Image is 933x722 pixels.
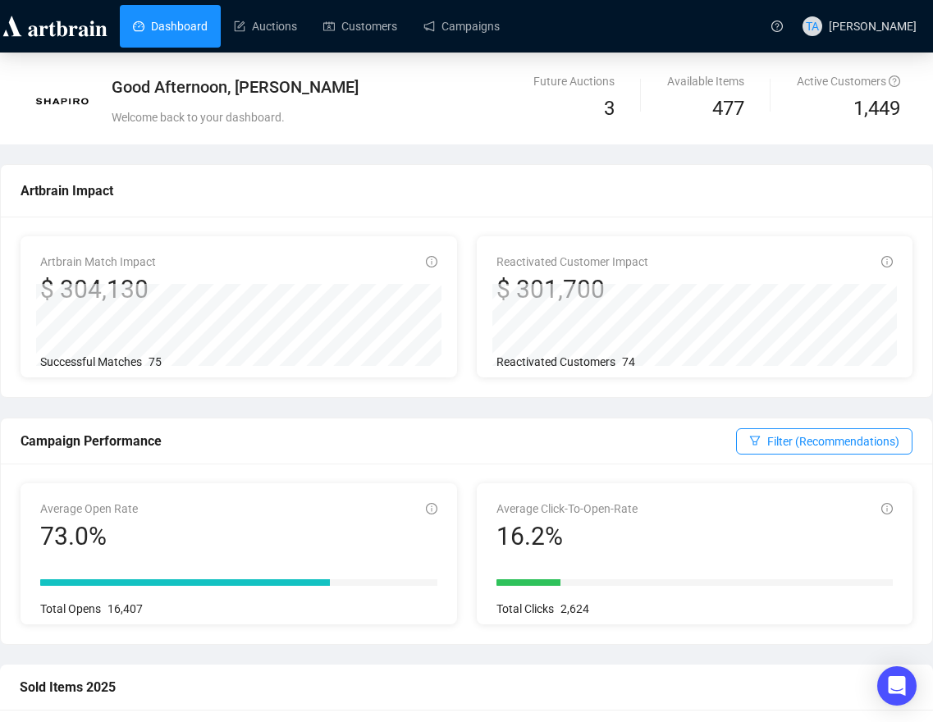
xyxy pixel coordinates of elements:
[829,20,917,33] span: [PERSON_NAME]
[767,432,899,450] span: Filter (Recommendations)
[667,72,744,90] div: Available Items
[426,256,437,267] span: info-circle
[20,677,913,697] div: Sold Items 2025
[797,75,900,88] span: Active Customers
[40,355,142,368] span: Successful Matches
[853,94,900,125] span: 1,449
[496,521,638,552] div: 16.2%
[749,435,761,446] span: filter
[533,72,615,90] div: Future Auctions
[40,502,138,515] span: Average Open Rate
[21,180,912,201] div: Artbrain Impact
[496,502,638,515] span: Average Click-To-Open-Rate
[881,503,893,514] span: info-circle
[423,5,500,48] a: Campaigns
[889,75,900,87] span: question-circle
[712,97,744,120] span: 477
[877,666,917,706] div: Open Intercom Messenger
[149,355,162,368] span: 75
[21,431,736,451] div: Campaign Performance
[496,255,648,268] span: Reactivated Customer Impact
[771,21,783,32] span: question-circle
[40,521,138,552] div: 73.0%
[112,108,605,126] div: Welcome back to your dashboard.
[806,17,819,35] span: TA
[40,255,156,268] span: Artbrain Match Impact
[560,602,589,615] span: 2,624
[40,602,101,615] span: Total Opens
[107,602,143,615] span: 16,407
[34,73,91,130] img: 1743690364768-453484.png
[496,355,615,368] span: Reactivated Customers
[881,256,893,267] span: info-circle
[622,355,635,368] span: 74
[736,428,912,455] button: Filter (Recommendations)
[604,97,615,120] span: 3
[496,274,648,305] div: $ 301,700
[112,75,605,98] div: Good Afternoon, [PERSON_NAME]
[133,5,208,48] a: Dashboard
[234,5,297,48] a: Auctions
[323,5,397,48] a: Customers
[496,602,554,615] span: Total Clicks
[40,274,156,305] div: $ 304,130
[426,503,437,514] span: info-circle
